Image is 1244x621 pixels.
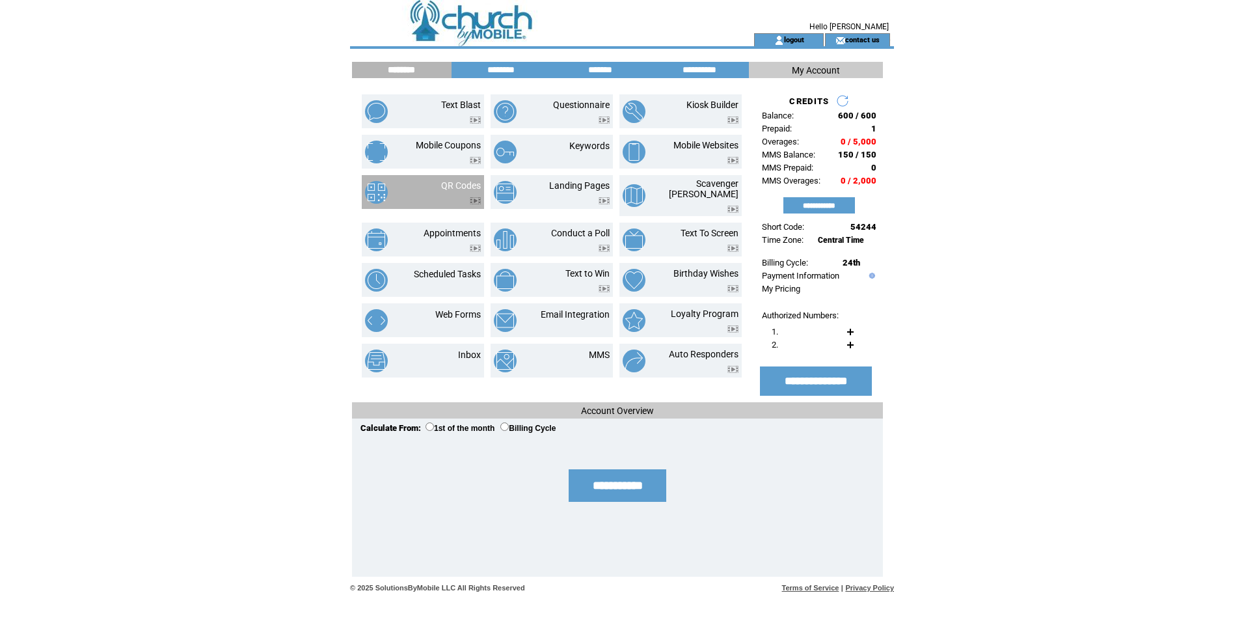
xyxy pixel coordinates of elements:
[762,310,839,320] span: Authorized Numbers:
[841,176,876,186] span: 0 / 2,000
[541,309,610,320] a: Email Integration
[850,222,876,232] span: 54244
[727,325,738,333] img: video.png
[581,406,654,416] span: Account Overview
[470,117,481,124] img: video.png
[494,100,517,123] img: questionnaire.png
[762,284,800,294] a: My Pricing
[841,584,843,592] span: |
[727,157,738,164] img: video.png
[871,124,876,133] span: 1
[623,309,645,332] img: loyalty-program.png
[569,141,610,151] a: Keywords
[774,35,784,46] img: account_icon.gif
[623,269,645,292] img: birthday-wishes.png
[441,100,481,110] a: Text Blast
[727,285,738,292] img: video.png
[792,65,840,76] span: My Account
[458,350,481,360] a: Inbox
[623,100,645,123] img: kiosk-builder.png
[762,111,794,120] span: Balance:
[599,245,610,252] img: video.png
[845,584,894,592] a: Privacy Policy
[762,137,799,146] span: Overages:
[843,258,860,268] span: 24th
[350,584,525,592] span: © 2025 SolutionsByMobile LLC All Rights Reserved
[762,271,839,281] a: Payment Information
[494,350,517,372] img: mms.png
[838,150,876,159] span: 150 / 150
[671,309,738,319] a: Loyalty Program
[426,422,434,431] input: 1st of the month
[727,366,738,373] img: video.png
[623,350,645,372] img: auto-responders.png
[441,180,481,191] a: QR Codes
[789,96,829,106] span: CREDITS
[365,309,388,332] img: web-forms.png
[762,163,813,172] span: MMS Prepaid:
[416,140,481,150] a: Mobile Coupons
[365,228,388,251] img: appointments.png
[835,35,845,46] img: contact_us_icon.gif
[549,180,610,191] a: Landing Pages
[762,258,808,268] span: Billing Cycle:
[841,137,876,146] span: 0 / 5,000
[838,111,876,120] span: 600 / 600
[871,163,876,172] span: 0
[762,222,804,232] span: Short Code:
[727,245,738,252] img: video.png
[762,124,792,133] span: Prepaid:
[494,181,517,204] img: landing-pages.png
[762,176,820,186] span: MMS Overages:
[360,423,421,433] span: Calculate From:
[762,235,804,245] span: Time Zone:
[845,35,880,44] a: contact us
[500,424,556,433] label: Billing Cycle
[623,184,645,207] img: scavenger-hunt.png
[599,197,610,204] img: video.png
[551,228,610,238] a: Conduct a Poll
[866,273,875,279] img: help.gif
[470,157,481,164] img: video.png
[809,22,889,31] span: Hello [PERSON_NAME]
[470,197,481,204] img: video.png
[565,268,610,279] a: Text to Win
[681,228,738,238] a: Text To Screen
[414,269,481,279] a: Scheduled Tasks
[424,228,481,238] a: Appointments
[494,141,517,163] img: keywords.png
[772,327,778,337] span: 1.
[365,100,388,123] img: text-blast.png
[782,584,839,592] a: Terms of Service
[470,245,481,252] img: video.png
[599,285,610,292] img: video.png
[686,100,738,110] a: Kiosk Builder
[762,150,815,159] span: MMS Balance:
[494,269,517,292] img: text-to-win.png
[623,228,645,251] img: text-to-screen.png
[365,350,388,372] img: inbox.png
[673,268,738,279] a: Birthday Wishes
[365,269,388,292] img: scheduled-tasks.png
[365,181,388,204] img: qr-codes.png
[500,422,509,431] input: Billing Cycle
[623,141,645,163] img: mobile-websites.png
[669,178,738,199] a: Scavenger [PERSON_NAME]
[589,350,610,360] a: MMS
[727,206,738,213] img: video.png
[494,228,517,251] img: conduct-a-poll.png
[818,236,864,245] span: Central Time
[435,309,481,320] a: Web Forms
[553,100,610,110] a: Questionnaire
[784,35,804,44] a: logout
[772,340,778,350] span: 2.
[727,117,738,124] img: video.png
[599,117,610,124] img: video.png
[673,140,738,150] a: Mobile Websites
[365,141,388,163] img: mobile-coupons.png
[669,349,738,359] a: Auto Responders
[494,309,517,332] img: email-integration.png
[426,424,494,433] label: 1st of the month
